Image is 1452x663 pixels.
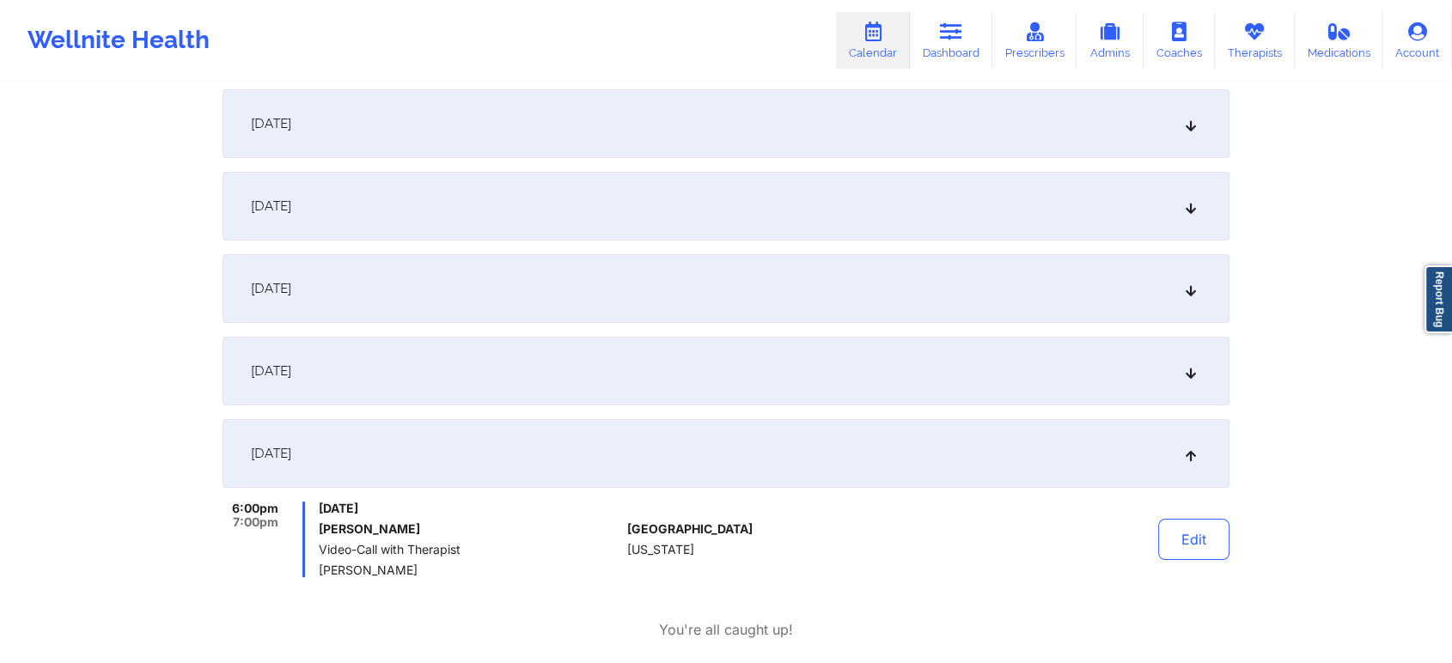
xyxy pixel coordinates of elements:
span: [DATE] [251,445,291,462]
a: Medications [1295,12,1383,69]
a: Calendar [836,12,910,69]
span: [PERSON_NAME] [319,563,620,577]
span: [DATE] [251,280,291,297]
h6: [PERSON_NAME] [319,522,620,536]
span: [DATE] [319,502,620,515]
a: Prescribers [992,12,1077,69]
span: 7:00pm [233,515,278,529]
span: [DATE] [251,362,291,380]
a: Dashboard [910,12,992,69]
p: You're all caught up! [659,620,793,640]
span: [DATE] [251,115,291,132]
button: Edit [1158,519,1229,560]
a: Therapists [1215,12,1295,69]
span: [GEOGRAPHIC_DATA] [627,522,753,536]
a: Report Bug [1425,265,1452,333]
span: Video-Call with Therapist [319,543,620,557]
a: Admins [1077,12,1144,69]
span: 6:00pm [232,502,278,515]
a: Coaches [1144,12,1215,69]
span: [DATE] [251,198,291,215]
span: [US_STATE] [627,543,694,557]
a: Account [1382,12,1452,69]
